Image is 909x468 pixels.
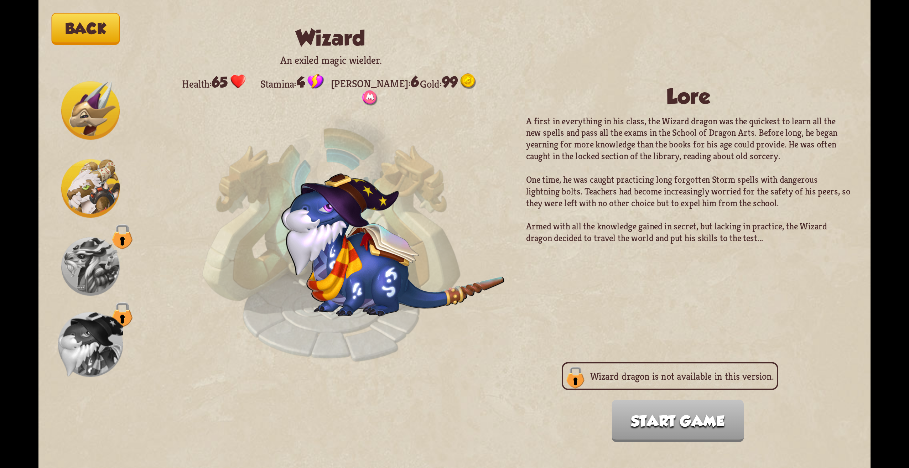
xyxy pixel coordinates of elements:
img: Chevalier_Dragon_Icon.png [61,81,120,140]
img: gold.png [460,73,476,89]
span: 4 [297,74,305,91]
img: Wizard_Dragon_Icon.png [58,312,123,377]
p: A first in everything in his class, the Wizard dragon was the quickest to learn all the new spell... [526,115,851,244]
button: Back [52,13,120,45]
img: lock-icon.png [112,302,133,327]
img: lock-icon.png [112,224,133,249]
img: health.png [230,73,246,89]
img: Stamina_Icon.png [308,73,324,89]
h2: Lore [526,84,851,109]
span: Stamina: [253,73,331,108]
span: 65 [212,74,228,91]
img: ManaPoints.png [362,90,378,106]
img: Barbarian_Dragon_Icon.png [61,159,120,218]
h2: Wizard [175,26,487,50]
span: Health: [175,73,253,108]
button: Start game [612,400,744,442]
p: Wizard dragon is not available in this version. [590,370,774,382]
span: 99 [442,74,458,91]
span: [PERSON_NAME]: [331,73,409,108]
span: Gold: [409,73,487,108]
img: Enchantment_Altar.png [201,108,461,368]
img: Merchant_Dragon_Icon.png [61,237,120,296]
img: Wizard_Dragon.png [281,171,504,317]
p: An exiled magic wielder. [175,53,487,67]
img: Wizard_Dragon.png [282,172,503,316]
